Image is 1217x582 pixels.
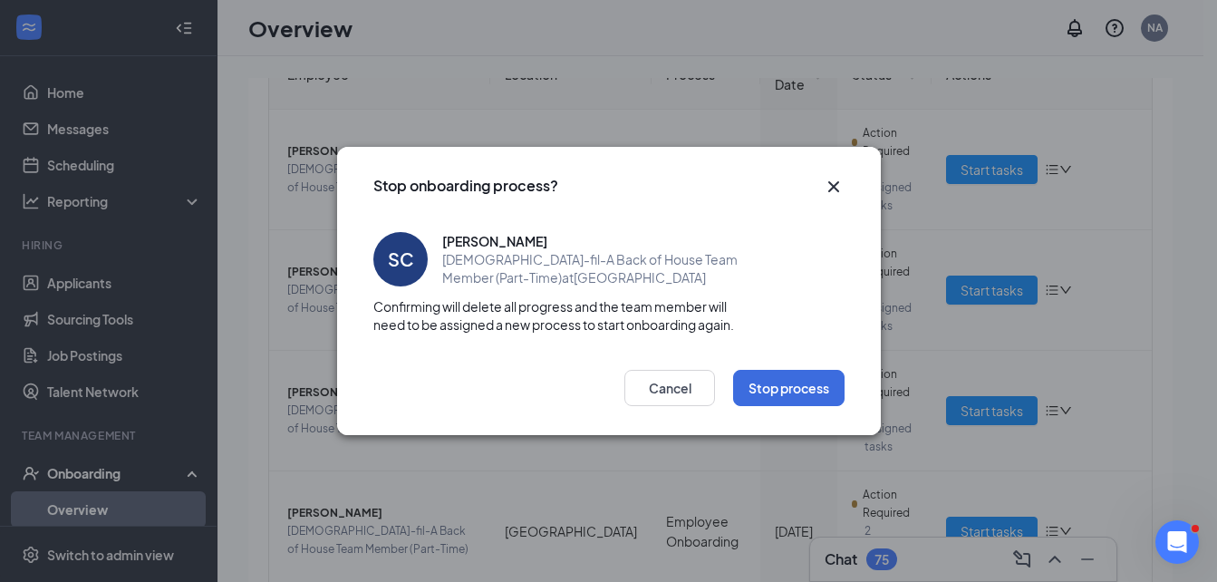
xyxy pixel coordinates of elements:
[442,232,547,250] span: [PERSON_NAME]
[373,297,845,334] span: Confirming will delete all progress and the team member will need to be assigned a new process to...
[733,370,845,406] button: Stop process
[624,370,715,406] button: Cancel
[823,176,845,198] svg: Cross
[823,176,845,198] button: Close
[442,250,845,286] span: [DEMOGRAPHIC_DATA]-fil-A Back of House Team Member (Part-Time) at [GEOGRAPHIC_DATA]
[387,247,413,272] div: SC
[373,176,558,196] h3: Stop onboarding process?
[1155,520,1199,564] iframe: Intercom live chat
